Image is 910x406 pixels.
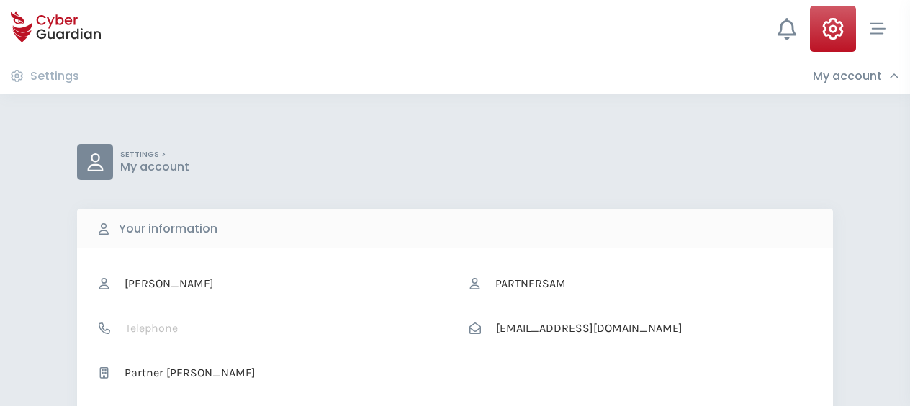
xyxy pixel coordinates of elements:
div: My account [813,69,899,84]
h3: Settings [30,69,79,84]
input: Telephone [117,315,441,342]
b: Your information [119,220,217,238]
p: My account [120,160,189,174]
h3: My account [813,69,882,84]
p: SETTINGS > [120,150,189,160]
